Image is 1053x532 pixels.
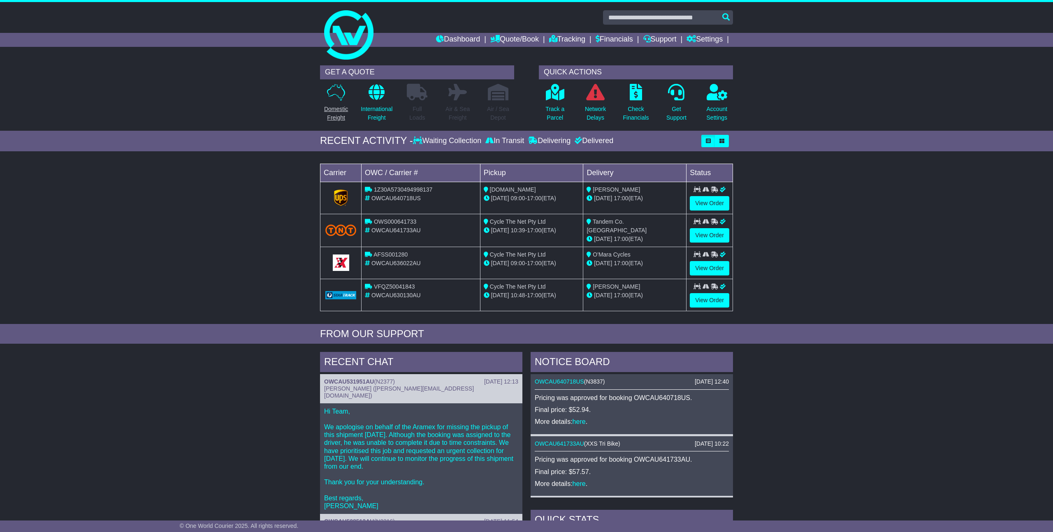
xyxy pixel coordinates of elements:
span: 17:00 [614,236,628,242]
p: Air / Sea Depot [487,105,509,122]
td: OWC / Carrier # [362,164,480,182]
div: NOTICE BOARD [531,352,733,374]
a: Tracking [549,33,585,47]
td: Status [687,164,733,182]
span: [DATE] [491,227,509,234]
div: (ETA) [587,291,683,300]
p: International Freight [361,105,392,122]
div: [DATE] 12:13 [484,378,518,385]
span: © One World Courier 2025. All rights reserved. [180,523,299,529]
a: here [573,418,586,425]
div: QUICK ACTIONS [539,65,733,79]
div: ( ) [535,378,729,385]
a: View Order [690,228,729,243]
div: [DATE] 12:40 [695,378,729,385]
span: [DATE] [491,195,509,201]
span: Cycle The Net Pty Ltd [490,283,546,290]
div: RECENT CHAT [320,352,522,374]
span: Cycle The Net Pty Ltd [490,218,546,225]
a: View Order [690,293,729,308]
p: More details: . [535,480,729,488]
div: ( ) [535,440,729,447]
span: 09:00 [511,260,525,266]
div: Delivered [573,136,613,146]
a: Quote/Book [490,33,539,47]
a: Settings [687,33,723,47]
p: Track a Parcel [545,105,564,122]
div: [DATE] 11:54 [484,518,518,525]
div: FROM OUR SUPPORT [320,328,733,340]
span: [PERSON_NAME] ([PERSON_NAME][EMAIL_ADDRESS][DOMAIN_NAME]) [324,385,474,399]
td: Pickup [480,164,583,182]
div: Quick Stats [531,510,733,532]
span: N3837 [586,378,603,385]
a: InternationalFreight [360,83,393,127]
span: N2316 [376,518,393,525]
span: [PERSON_NAME] [593,186,640,193]
td: Carrier [320,164,362,182]
div: GET A QUOTE [320,65,514,79]
span: 09:00 [511,195,525,201]
p: Full Loads [407,105,427,122]
span: 17:00 [527,227,541,234]
div: - (ETA) [484,194,580,203]
span: 10:48 [511,292,525,298]
p: Final price: $52.94. [535,406,729,414]
a: Dashboard [436,33,480,47]
span: N2377 [376,378,393,385]
a: Financials [596,33,633,47]
span: 17:00 [527,292,541,298]
div: - (ETA) [484,259,580,268]
p: Get Support [666,105,687,122]
div: RECENT ACTIVITY - [320,135,413,147]
span: [DATE] [594,236,612,242]
div: (ETA) [587,259,683,268]
a: OWCAU640718US [535,378,584,385]
span: [DATE] [594,260,612,266]
a: GetSupport [666,83,687,127]
span: [DATE] [594,292,612,298]
span: AFSS001280 [373,251,408,258]
span: 17:00 [614,260,628,266]
span: [DATE] [491,260,509,266]
p: Network Delays [585,105,606,122]
span: OWCAU630130AU [371,292,421,298]
img: GetCarrierServiceLogo [334,190,348,206]
a: OWCAU531951AU [324,378,374,385]
a: AccountSettings [706,83,728,127]
span: [PERSON_NAME] [593,283,640,290]
span: Tandem Co. [GEOGRAPHIC_DATA] [587,218,647,234]
img: TNT_Domestic.png [325,224,356,236]
div: Waiting Collection [413,136,483,146]
span: 10:39 [511,227,525,234]
a: OWCAU528513AU [324,518,374,525]
span: VFQZ50041843 [374,283,415,290]
div: - (ETA) [484,226,580,235]
span: Cycle The Net Pty Ltd [490,251,546,258]
a: NetworkDelays [584,83,606,127]
span: [DATE] [594,195,612,201]
span: 17:00 [614,292,628,298]
div: Delivering [526,136,573,146]
span: 1Z30A5730494998137 [374,186,432,193]
a: DomesticFreight [324,83,348,127]
span: [DOMAIN_NAME] [490,186,536,193]
a: View Order [690,196,729,210]
div: (ETA) [587,235,683,243]
span: 17:00 [527,260,541,266]
p: Domestic Freight [324,105,348,122]
div: ( ) [324,518,518,525]
div: ( ) [324,378,518,385]
p: Check Financials [623,105,649,122]
span: [DATE] [491,292,509,298]
span: OWCAU640718US [371,195,421,201]
div: [DATE] 10:22 [695,440,729,447]
p: Air & Sea Freight [445,105,470,122]
img: GetCarrierServiceLogo [325,291,356,299]
div: - (ETA) [484,291,580,300]
p: More details: . [535,418,729,426]
a: View Order [690,261,729,275]
a: Support [643,33,677,47]
a: OWCAU641733AU [535,440,584,447]
img: GetCarrierServiceLogo [333,254,349,271]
